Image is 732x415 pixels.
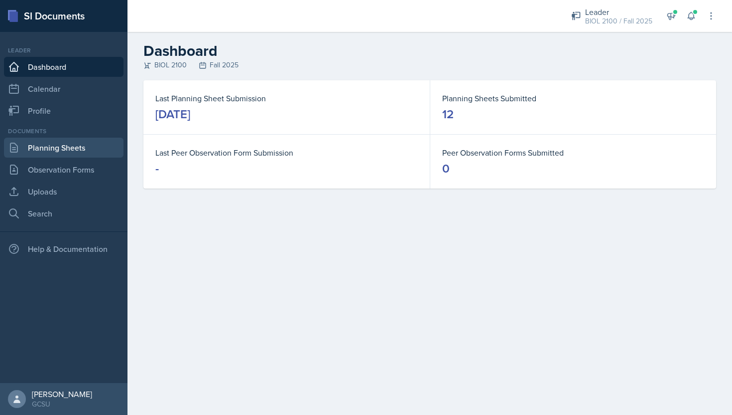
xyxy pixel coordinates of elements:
div: [DATE] [155,106,190,122]
div: 0 [442,161,450,177]
div: BIOL 2100 / Fall 2025 [585,16,652,26]
a: Planning Sheets [4,138,123,158]
div: Help & Documentation [4,239,123,259]
dt: Last Peer Observation Form Submission [155,147,418,159]
div: Leader [4,46,123,55]
div: [PERSON_NAME] [32,389,92,399]
dt: Last Planning Sheet Submission [155,92,418,104]
div: BIOL 2100 Fall 2025 [143,60,716,70]
a: Profile [4,101,123,121]
a: Uploads [4,182,123,202]
div: - [155,161,159,177]
div: GCSU [32,399,92,409]
div: Documents [4,127,123,136]
a: Dashboard [4,57,123,77]
dt: Peer Observation Forms Submitted [442,147,704,159]
dt: Planning Sheets Submitted [442,92,704,104]
a: Observation Forms [4,160,123,180]
a: Calendar [4,79,123,99]
a: Search [4,204,123,223]
div: Leader [585,6,652,18]
h2: Dashboard [143,42,716,60]
div: 12 [442,106,454,122]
